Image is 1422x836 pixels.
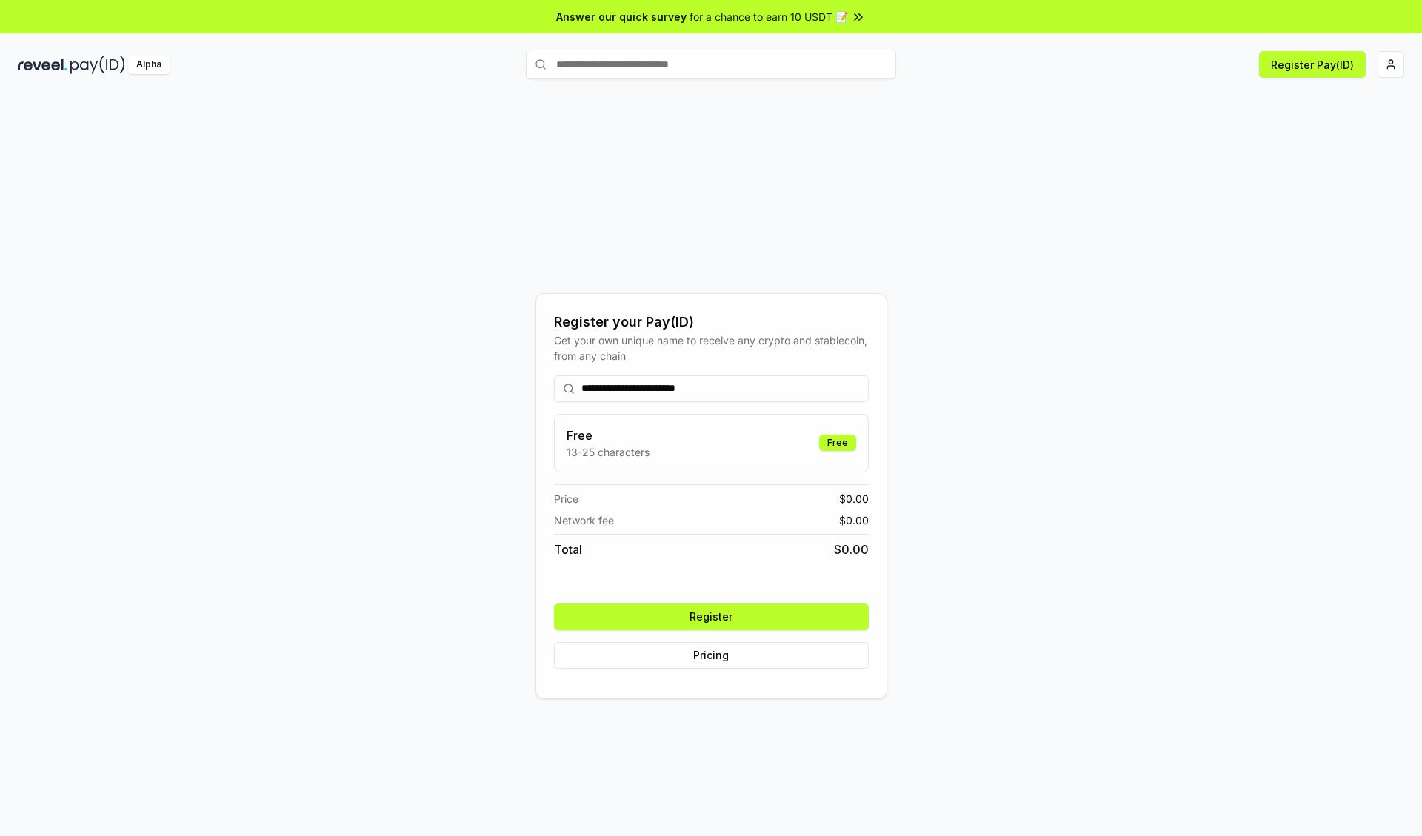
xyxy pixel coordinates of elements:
[834,541,869,558] span: $ 0.00
[1259,51,1366,78] button: Register Pay(ID)
[554,541,582,558] span: Total
[556,9,687,24] span: Answer our quick survey
[554,603,869,630] button: Register
[554,332,869,364] div: Get your own unique name to receive any crypto and stablecoin, from any chain
[70,56,125,74] img: pay_id
[554,512,614,528] span: Network fee
[554,642,869,669] button: Pricing
[819,435,856,451] div: Free
[690,9,848,24] span: for a chance to earn 10 USDT 📝
[567,427,650,444] h3: Free
[554,312,869,332] div: Register your Pay(ID)
[554,491,578,506] span: Price
[18,56,67,74] img: reveel_dark
[839,491,869,506] span: $ 0.00
[567,444,650,460] p: 13-25 characters
[839,512,869,528] span: $ 0.00
[128,56,170,74] div: Alpha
